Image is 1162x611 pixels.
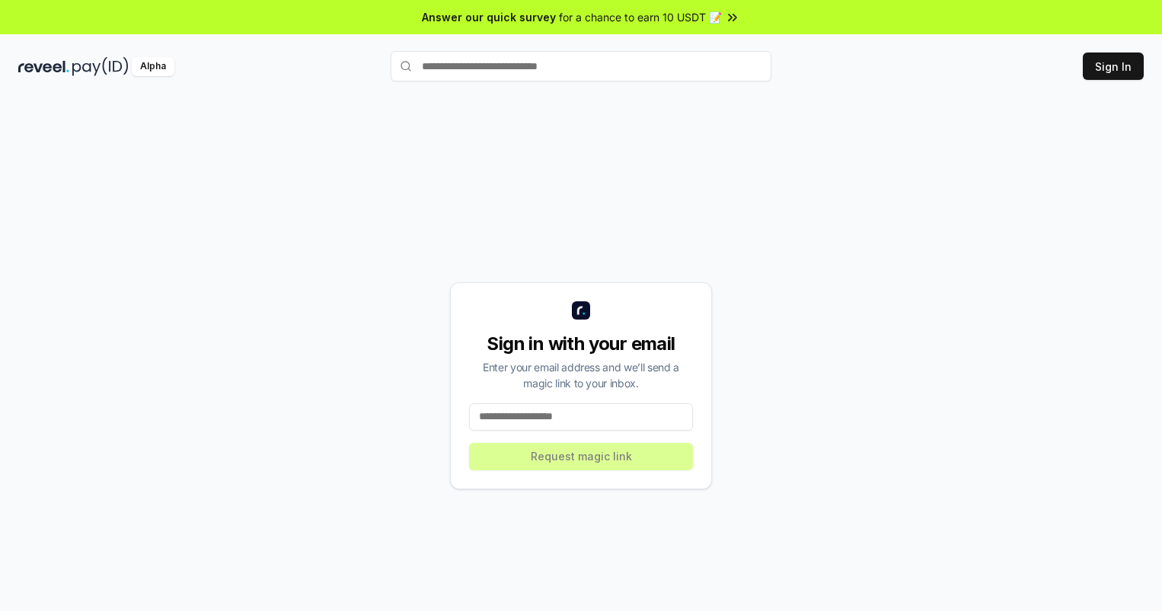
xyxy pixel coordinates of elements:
img: logo_small [572,301,590,320]
span: for a chance to earn 10 USDT 📝 [559,9,722,25]
span: Answer our quick survey [422,9,556,25]
div: Enter your email address and we’ll send a magic link to your inbox. [469,359,693,391]
img: reveel_dark [18,57,69,76]
button: Sign In [1083,53,1144,80]
img: pay_id [72,57,129,76]
div: Alpha [132,57,174,76]
div: Sign in with your email [469,332,693,356]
